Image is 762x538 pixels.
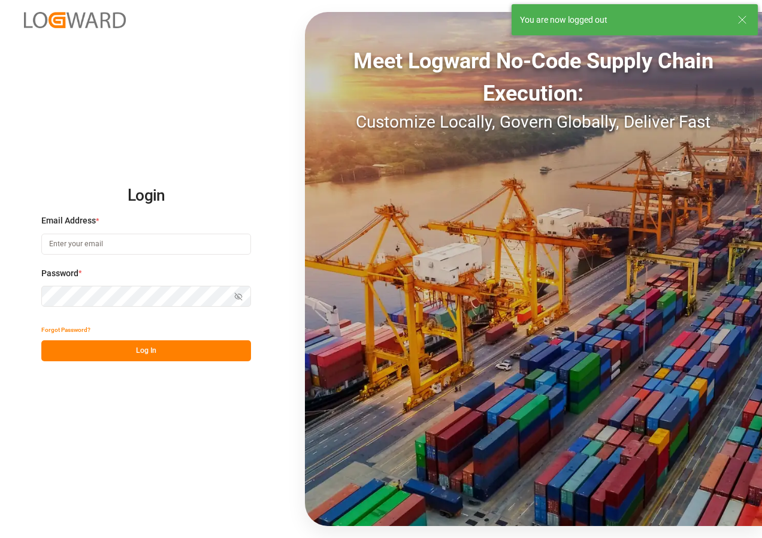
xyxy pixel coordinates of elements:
[41,234,251,255] input: Enter your email
[41,319,90,340] button: Forgot Password?
[41,214,96,227] span: Email Address
[24,12,126,28] img: Logward_new_orange.png
[520,14,726,26] div: You are now logged out
[305,110,762,135] div: Customize Locally, Govern Globally, Deliver Fast
[305,45,762,110] div: Meet Logward No-Code Supply Chain Execution:
[41,340,251,361] button: Log In
[41,177,251,215] h2: Login
[41,267,78,280] span: Password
